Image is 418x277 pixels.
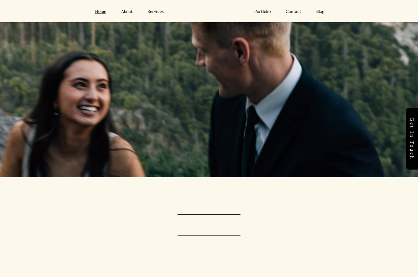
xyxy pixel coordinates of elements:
a: Contact [286,9,301,14]
a: Home [95,9,106,14]
a: Portfolio [254,9,271,14]
a: About [121,9,133,14]
a: Services [148,9,164,14]
a: Get in touch [406,108,418,170]
a: Blog [316,9,324,14]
